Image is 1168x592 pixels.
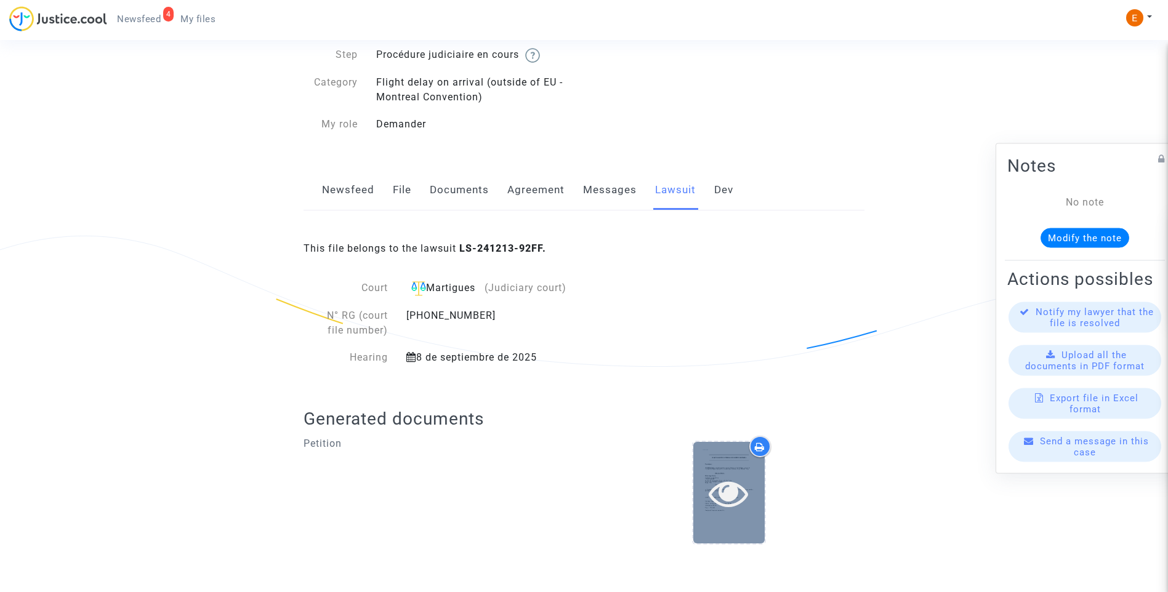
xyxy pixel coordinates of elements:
[459,242,546,254] b: LS-241213-92FF.
[507,170,565,210] a: Agreement
[1126,9,1143,26] img: ACg8ocIeiFvHKe4dA5oeRFd_CiCnuxWUEc1A2wYhRJE3TTWt=s96-c
[393,170,411,210] a: File
[304,308,397,338] div: N° RG (court file number)
[406,281,637,296] div: Martigues
[1007,155,1162,177] h2: Notes
[367,75,584,105] div: Flight delay on arrival (outside of EU - Montreal Convention)
[714,170,733,210] a: Dev
[304,281,397,296] div: Court
[304,242,546,254] span: This file belongs to the lawsuit
[322,170,374,210] a: Newsfeed
[9,6,107,31] img: jc-logo.svg
[367,117,584,132] div: Demander
[1025,350,1145,372] span: Upload all the documents in PDF format
[485,282,566,294] span: (Judiciary court)
[1050,393,1138,415] span: Export file in Excel format
[525,48,540,63] img: help.svg
[294,117,367,132] div: My role
[117,14,161,25] span: Newsfeed
[304,436,575,451] p: Petition
[397,350,646,365] div: 8 de septiembre de 2025
[107,10,171,28] a: 4Newsfeed
[1041,228,1129,248] button: Modify the note
[304,350,397,365] div: Hearing
[583,170,637,210] a: Messages
[397,308,646,338] div: [PHONE_NUMBER]
[655,170,696,210] a: Lawsuit
[411,281,426,296] img: icon-faciliter-sm.svg
[367,47,584,63] div: Procédure judiciaire en cours
[1007,268,1162,290] h2: Actions possibles
[1036,306,1154,329] span: Notify my lawyer that the file is resolved
[304,408,864,430] h2: Generated documents
[430,170,489,210] a: Documents
[1026,195,1144,210] div: No note
[294,75,367,105] div: Category
[294,47,367,63] div: Step
[180,14,215,25] span: My files
[1040,436,1149,458] span: Send a message in this case
[163,7,174,22] div: 4
[171,10,225,28] a: My files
